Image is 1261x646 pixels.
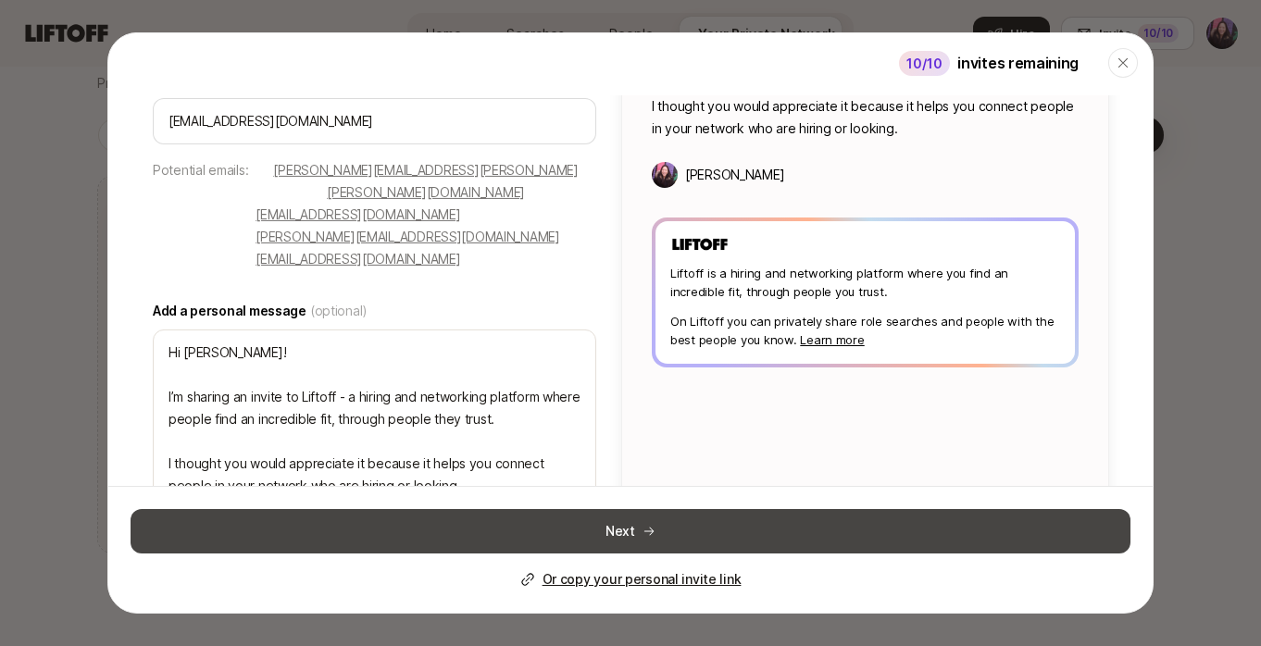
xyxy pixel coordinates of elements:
div: 10 /10 [899,50,950,75]
p: invites remaining [957,51,1079,75]
p: Potential emails: [153,159,248,181]
img: Tiffany [652,162,678,188]
textarea: Hi [PERSON_NAME]! I’m sharing an invite to Liftoff - a hiring and networking platform where peopl... [153,329,596,509]
p: [PERSON_NAME] [685,164,784,186]
a: Learn more [800,332,864,347]
button: Or copy your personal invite link [520,568,742,590]
button: [EMAIL_ADDRESS][DOMAIN_NAME] [256,204,460,226]
p: Liftoff is a hiring and networking platform where you find an incredible fit, through people you ... [670,264,1060,301]
input: Enter their email address [169,110,581,132]
p: On Liftoff you can privately share role searches and people with the best people you know. [670,312,1060,349]
button: Next [131,509,1130,553]
label: Add a personal message [153,300,596,322]
p: Or copy your personal invite link [543,568,742,590]
img: Liftoff Logo [670,236,730,254]
button: [PERSON_NAME][EMAIL_ADDRESS][PERSON_NAME][PERSON_NAME][DOMAIN_NAME] [256,159,596,204]
span: (optional) [310,300,368,322]
button: [PERSON_NAME][EMAIL_ADDRESS][DOMAIN_NAME] [256,226,560,248]
button: [EMAIL_ADDRESS][DOMAIN_NAME] [256,248,460,270]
